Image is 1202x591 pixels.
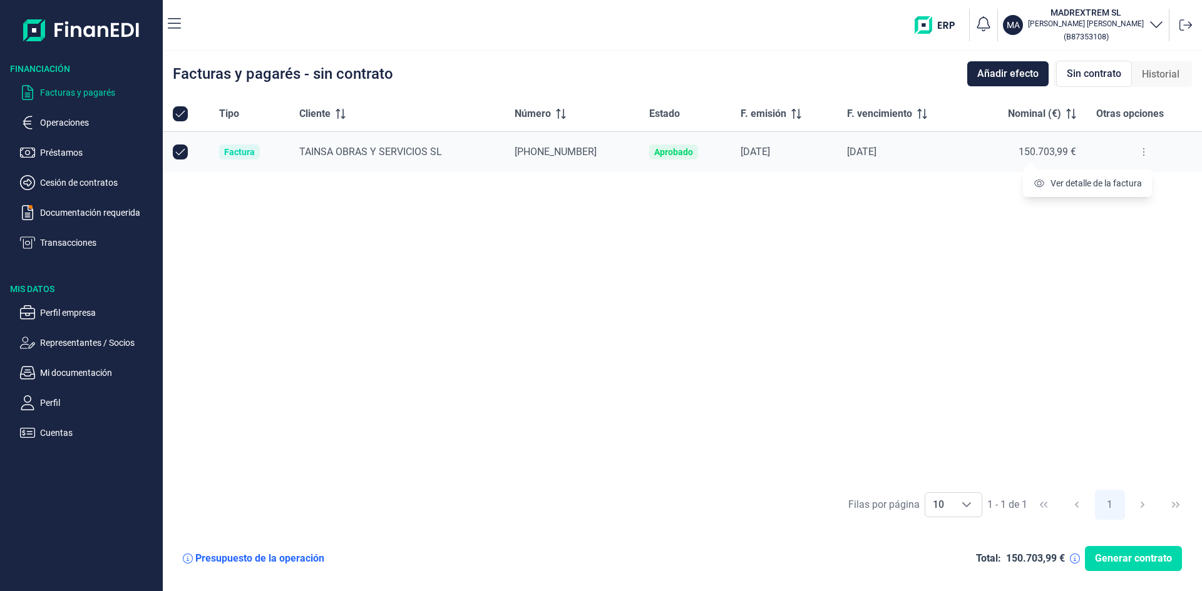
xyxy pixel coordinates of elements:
div: Facturas y pagarés - sin contrato [173,66,393,81]
img: erp [915,16,964,34]
span: 1 - 1 de 1 [987,500,1027,510]
p: Cuentas [40,425,158,440]
button: Transacciones [20,235,158,250]
div: Choose [952,493,982,517]
span: Número [515,106,551,121]
div: Factura [224,147,255,157]
p: Transacciones [40,235,158,250]
div: Historial [1132,62,1189,87]
div: Aprobado [654,147,693,157]
p: Representantes / Socios [40,335,158,350]
button: Documentación requerida [20,205,158,220]
button: Next Page [1128,490,1158,520]
p: Cesión de contratos [40,175,158,190]
span: 10 [925,493,952,517]
div: Presupuesto de la operación [195,552,324,565]
li: Ver detalle de la factura [1023,172,1152,194]
button: Cesión de contratos [20,175,158,190]
button: Añadir efecto [967,61,1049,86]
p: Facturas y pagarés [40,85,158,100]
button: Cuentas [20,425,158,440]
p: [PERSON_NAME] [PERSON_NAME] [1028,19,1144,29]
span: Otras opciones [1096,106,1164,121]
h3: MADREXTREM SL [1028,6,1144,19]
span: Estado [649,106,680,121]
button: Perfil [20,395,158,410]
img: Logo de aplicación [23,10,140,50]
div: 150.703,99 € [1006,552,1065,565]
span: Ver detalle de la factura [1050,177,1142,189]
span: Generar contrato [1095,551,1172,566]
button: MAMADREXTREM SL[PERSON_NAME] [PERSON_NAME](B87353108) [1003,6,1164,44]
span: TAINSA OBRAS Y SERVICIOS SL [299,146,442,158]
button: Representantes / Socios [20,335,158,350]
div: Filas por página [848,497,920,512]
button: Préstamos [20,145,158,160]
button: Facturas y pagarés [20,85,158,100]
p: Documentación requerida [40,205,158,220]
button: Perfil empresa [20,305,158,320]
button: Previous Page [1062,490,1092,520]
button: Generar contrato [1085,546,1182,571]
div: All items selected [173,106,188,121]
p: MA [1007,19,1020,31]
span: F. emisión [741,106,786,121]
small: Copiar cif [1064,32,1109,41]
div: [DATE] [741,146,827,158]
div: Row Unselected null [173,144,188,159]
span: [PHONE_NUMBER] [515,146,597,158]
button: Mi documentación [20,365,158,380]
p: Operaciones [40,115,158,130]
button: Operaciones [20,115,158,130]
div: Total: [976,552,1001,565]
span: Sin contrato [1067,66,1121,81]
button: First Page [1029,490,1059,520]
span: Nominal (€) [1008,106,1061,121]
p: Préstamos [40,145,158,160]
div: [DATE] [847,146,959,158]
span: Cliente [299,106,331,121]
span: F. vencimiento [847,106,912,121]
p: Perfil empresa [40,305,158,320]
button: Last Page [1161,490,1191,520]
a: Ver detalle de la factura [1033,177,1142,189]
button: Page 1 [1095,490,1125,520]
span: Historial [1142,67,1179,82]
p: Mi documentación [40,365,158,380]
span: Tipo [219,106,239,121]
span: Añadir efecto [977,66,1039,81]
div: Sin contrato [1056,61,1132,87]
p: Perfil [40,395,158,410]
span: 150.703,99 € [1019,146,1076,158]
